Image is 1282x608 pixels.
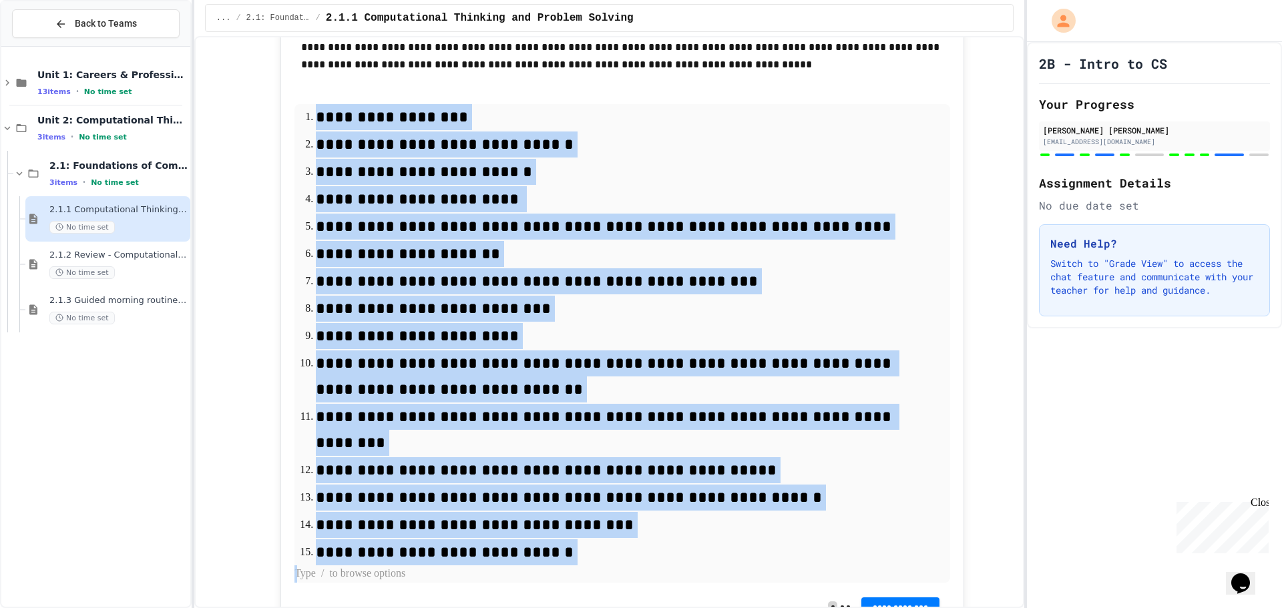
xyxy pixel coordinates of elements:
span: 2.1.1 Computational Thinking and Problem Solving [49,204,188,216]
span: 2.1.1 Computational Thinking and Problem Solving [326,10,634,26]
iframe: chat widget [1171,497,1269,553]
span: / [236,13,240,23]
span: No time set [49,221,115,234]
span: 3 items [37,133,65,141]
h1: 2B - Intro to CS [1039,54,1167,73]
h3: Need Help? [1050,236,1259,252]
span: • [76,86,79,97]
div: Chat with us now!Close [5,5,92,85]
div: [EMAIL_ADDRESS][DOMAIN_NAME] [1043,137,1266,147]
span: Unit 1: Careers & Professionalism [37,69,188,81]
span: No time set [79,133,127,141]
span: No time set [49,312,115,324]
span: No time set [84,87,132,96]
div: My Account [1038,5,1079,36]
span: Unit 2: Computational Thinking & Problem-Solving [37,114,188,126]
div: No due date set [1039,198,1270,214]
span: No time set [49,266,115,279]
span: • [83,177,85,188]
span: / [316,13,320,23]
span: 2.1.2 Review - Computational Thinking and Problem Solving [49,250,188,261]
h2: Assignment Details [1039,174,1270,192]
span: • [71,131,73,142]
span: ... [216,13,231,23]
div: [PERSON_NAME] [PERSON_NAME] [1043,124,1266,136]
p: Switch to "Grade View" to access the chat feature and communicate with your teacher for help and ... [1050,257,1259,297]
span: Back to Teams [75,17,137,31]
button: Back to Teams [12,9,180,38]
span: 2.1: Foundations of Computational Thinking [49,160,188,172]
span: 3 items [49,178,77,187]
span: 2.1: Foundations of Computational Thinking [246,13,310,23]
span: No time set [91,178,139,187]
iframe: chat widget [1226,555,1269,595]
span: 13 items [37,87,71,96]
h2: Your Progress [1039,95,1270,113]
span: 2.1.3 Guided morning routine flowchart [49,295,188,306]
